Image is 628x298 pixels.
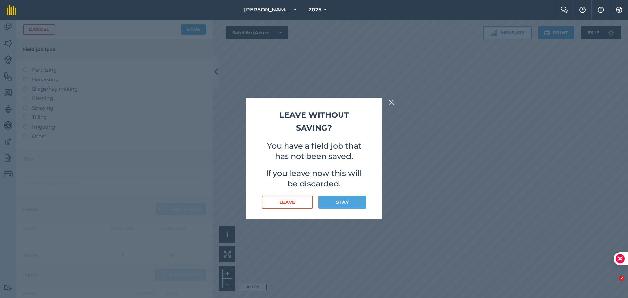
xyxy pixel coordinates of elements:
p: If you leave now this will be discarded. [262,168,366,189]
button: Stay [318,196,366,209]
span: 2025 [309,6,321,14]
img: fieldmargin Logo [7,5,16,15]
img: A question mark icon [579,7,586,13]
button: Leave [262,196,313,209]
img: Two speech bubbles overlapping with the left bubble in the forefront [560,7,568,13]
span: [PERSON_NAME] [PERSON_NAME] Farms [244,6,291,14]
img: svg+xml;base64,PHN2ZyB4bWxucz0iaHR0cDovL3d3dy53My5vcmcvMjAwMC9zdmciIHdpZHRoPSIxNyIgaGVpZ2h0PSIxNy... [598,6,604,14]
h2: Leave without saving? [262,109,366,134]
img: A cog icon [615,7,623,13]
span: 2 [619,276,624,281]
img: svg+xml;base64,PHN2ZyB4bWxucz0iaHR0cDovL3d3dy53My5vcmcvMjAwMC9zdmciIHdpZHRoPSIyMiIgaGVpZ2h0PSIzMC... [388,98,394,106]
iframe: Intercom live chat [606,276,621,291]
p: You have a field job that has not been saved. [262,141,366,162]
